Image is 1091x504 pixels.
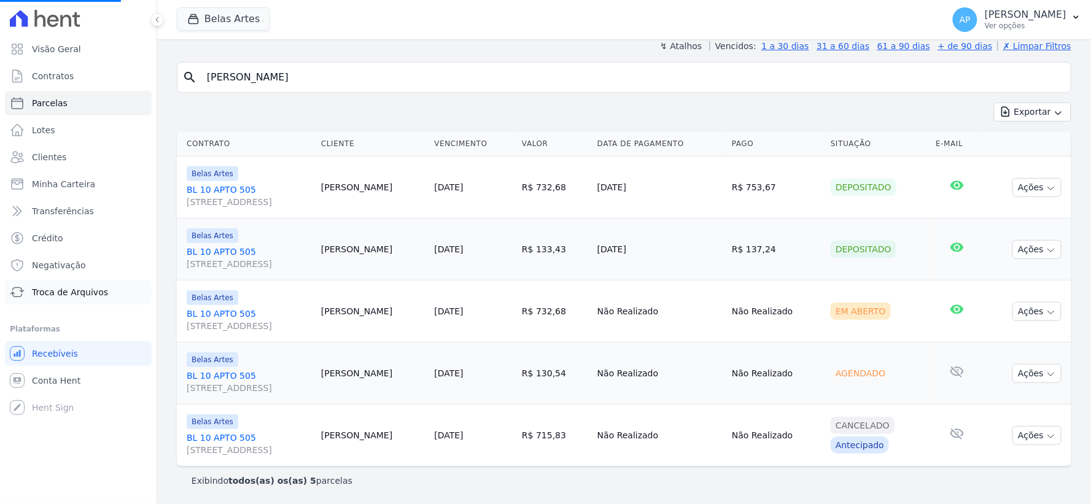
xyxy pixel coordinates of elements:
a: [DATE] [434,430,463,440]
td: R$ 137,24 [727,219,826,281]
a: [DATE] [434,368,463,378]
td: [DATE] [592,157,727,219]
a: Lotes [5,118,152,142]
th: Valor [517,131,592,157]
a: [DATE] [434,306,463,316]
td: Não Realizado [592,405,727,467]
td: Não Realizado [592,281,727,343]
a: 31 a 60 dias [817,41,869,51]
span: Belas Artes [187,166,238,181]
a: Minha Carteira [5,172,152,196]
a: Contratos [5,64,152,88]
span: Troca de Arquivos [32,286,108,298]
span: [STREET_ADDRESS] [187,382,311,394]
a: Negativação [5,253,152,277]
a: ✗ Limpar Filtros [998,41,1071,51]
span: Minha Carteira [32,178,95,190]
a: Recebíveis [5,341,152,366]
th: Pago [727,131,826,157]
a: BL 10 APTO 505[STREET_ADDRESS] [187,184,311,208]
a: Troca de Arquivos [5,280,152,304]
span: Belas Artes [187,414,238,429]
span: [STREET_ADDRESS] [187,320,311,332]
td: [PERSON_NAME] [316,157,429,219]
button: Ações [1012,426,1062,445]
span: [STREET_ADDRESS] [187,444,311,456]
a: Clientes [5,145,152,169]
a: 1 a 30 dias [762,41,809,51]
p: [PERSON_NAME] [985,9,1066,21]
a: Parcelas [5,91,152,115]
label: ↯ Atalhos [660,41,702,51]
span: Clientes [32,151,66,163]
div: Agendado [831,365,890,382]
a: [DATE] [434,244,463,254]
div: Antecipado [831,436,889,454]
td: Não Realizado [592,343,727,405]
span: Contratos [32,70,74,82]
td: [DATE] [592,219,727,281]
div: Cancelado [831,417,895,434]
p: Ver opções [985,21,1066,31]
i: search [182,70,197,85]
a: Transferências [5,199,152,223]
span: Transferências [32,205,94,217]
th: Cliente [316,131,429,157]
td: Não Realizado [727,281,826,343]
th: E-mail [931,131,983,157]
button: AP [PERSON_NAME] Ver opções [943,2,1091,37]
td: R$ 732,68 [517,281,592,343]
span: Belas Artes [187,228,238,243]
a: Visão Geral [5,37,152,61]
td: [PERSON_NAME] [316,343,429,405]
div: Em Aberto [831,303,891,320]
button: Belas Artes [177,7,270,31]
a: [DATE] [434,182,463,192]
span: Negativação [32,259,86,271]
button: Ações [1012,178,1062,197]
span: Belas Artes [187,290,238,305]
td: [PERSON_NAME] [316,405,429,467]
div: Plataformas [10,322,147,336]
th: Data de Pagamento [592,131,727,157]
label: Vencidos: [710,41,756,51]
a: + de 90 dias [938,41,993,51]
input: Buscar por nome do lote ou do cliente [200,65,1066,90]
span: Parcelas [32,97,68,109]
a: Crédito [5,226,152,250]
a: 61 a 90 dias [877,41,930,51]
div: Depositado [831,241,896,258]
b: todos(as) os(as) 5 [228,476,316,486]
span: Visão Geral [32,43,81,55]
span: Lotes [32,124,55,136]
span: Crédito [32,232,63,244]
button: Ações [1012,302,1062,321]
a: BL 10 APTO 505[STREET_ADDRESS] [187,432,311,456]
td: R$ 753,67 [727,157,826,219]
td: R$ 715,83 [517,405,592,467]
a: Conta Hent [5,368,152,393]
td: Não Realizado [727,343,826,405]
td: [PERSON_NAME] [316,219,429,281]
span: AP [960,15,971,24]
td: R$ 732,68 [517,157,592,219]
td: Não Realizado [727,405,826,467]
p: Exibindo parcelas [192,475,352,487]
button: Exportar [994,103,1071,122]
span: Belas Artes [187,352,238,367]
span: Conta Hent [32,374,80,387]
div: Depositado [831,179,896,196]
td: [PERSON_NAME] [316,281,429,343]
a: BL 10 APTO 505[STREET_ADDRESS] [187,246,311,270]
td: R$ 130,54 [517,343,592,405]
button: Ações [1012,364,1062,383]
span: [STREET_ADDRESS] [187,196,311,208]
th: Situação [826,131,931,157]
a: BL 10 APTO 505[STREET_ADDRESS] [187,308,311,332]
th: Contrato [177,131,316,157]
td: R$ 133,43 [517,219,592,281]
span: Recebíveis [32,347,78,360]
span: [STREET_ADDRESS] [187,258,311,270]
a: BL 10 APTO 505[STREET_ADDRESS] [187,370,311,394]
button: Ações [1012,240,1062,259]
